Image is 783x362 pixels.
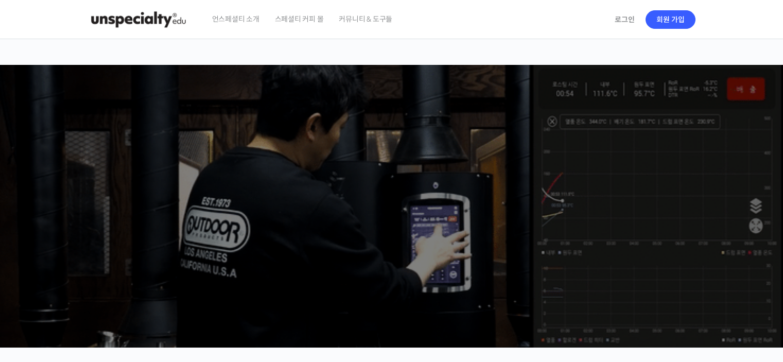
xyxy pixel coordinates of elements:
a: 로그인 [608,8,641,31]
p: [PERSON_NAME]을 다하는 당신을 위해, 최고와 함께 만든 커피 클래스 [10,158,773,210]
p: 시간과 장소에 구애받지 않고, 검증된 커리큘럼으로 [10,214,773,229]
a: 회원 가입 [646,10,695,29]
